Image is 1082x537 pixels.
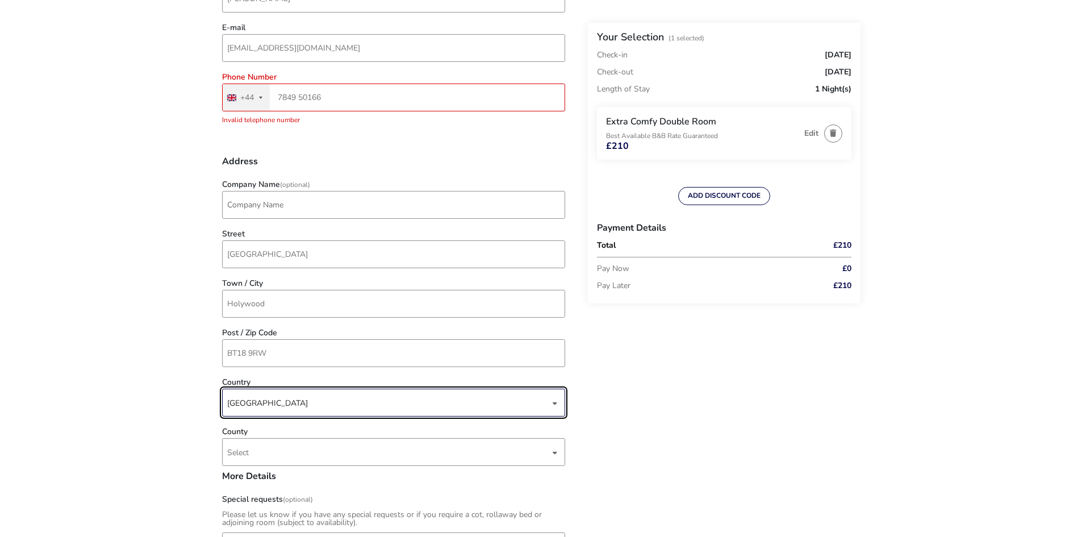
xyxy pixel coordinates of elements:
[222,339,565,367] input: post
[222,398,565,409] p-dropdown: Country
[222,34,565,62] input: email
[222,230,245,238] label: Street
[227,389,550,417] div: [GEOGRAPHIC_DATA]
[222,496,313,503] label: Special requests
[552,392,558,414] div: dropdown trigger
[222,472,565,490] h3: More Details
[606,132,799,139] p: Best Available B&B Rate Guaranteed
[280,180,310,189] span: (Optional)
[222,191,565,219] input: company
[222,280,263,288] label: Town / City
[222,24,245,32] label: E-mail
[597,51,628,59] p: Check-in
[222,447,565,458] p-dropdown: County
[597,277,800,294] p: Pay Later
[552,442,558,464] div: dropdown trigger
[833,242,851,249] span: £210
[222,290,565,318] input: town
[222,157,565,175] h3: Address
[669,34,704,43] span: (1 Selected)
[678,187,770,205] button: ADD DISCOUNT CODE
[606,141,629,151] span: £210
[222,73,277,81] label: Phone Number
[222,84,565,111] input: Phone Number
[222,428,248,436] label: County
[227,389,550,416] span: [object Object]
[597,260,800,277] p: Pay Now
[597,81,650,98] p: Length of Stay
[222,111,565,124] div: Invalid telephone number
[597,30,664,44] h2: Your Selection
[240,94,254,102] div: +44
[833,282,851,290] span: £210
[222,378,250,386] label: Country
[606,116,799,128] h3: Extra Comfy Double Room
[222,511,565,527] div: Please let us know if you have any special requests or if you require a cot, rollaway bed or adjo...
[227,439,550,465] span: Select
[222,329,277,337] label: Post / Zip Code
[222,181,310,189] label: Company Name
[597,242,800,249] p: Total
[815,85,851,93] span: 1 Night(s)
[227,447,249,458] span: Select
[825,68,851,76] span: [DATE]
[222,240,565,268] input: street
[825,51,851,59] span: [DATE]
[804,129,818,138] button: Edit
[283,495,313,504] span: (Optional)
[842,265,851,273] span: £0
[223,84,270,111] button: Selected country
[597,64,633,81] p: Check-out
[597,214,851,242] h3: Payment Details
